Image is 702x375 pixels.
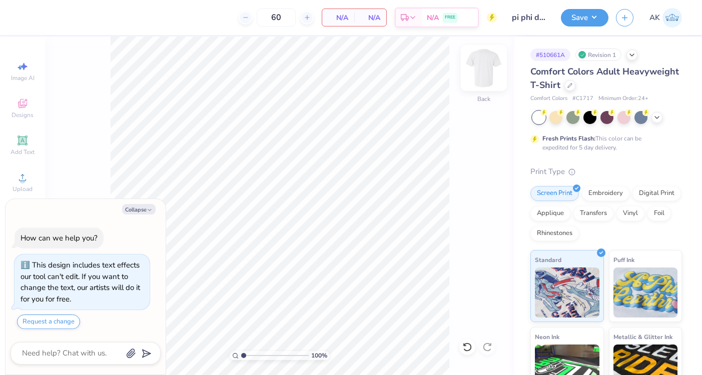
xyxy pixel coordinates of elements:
[632,186,681,201] div: Digital Print
[122,204,156,214] button: Collapse
[662,8,682,27] img: Annie Kapple
[464,48,504,88] img: Back
[427,12,439,23] span: N/A
[530,94,567,103] span: Comfort Colors
[616,206,644,221] div: Vinyl
[613,267,678,317] img: Puff Ink
[575,48,621,61] div: Revision 1
[535,331,559,342] span: Neon Ink
[530,186,579,201] div: Screen Print
[11,74,35,82] span: Image AI
[13,185,33,193] span: Upload
[647,206,671,221] div: Foil
[311,351,327,360] span: 100 %
[598,94,648,103] span: Minimum Order: 24 +
[504,7,553,27] input: Untitled Design
[535,267,599,317] img: Standard
[561,9,608,26] button: Save
[12,111,34,119] span: Designs
[542,134,595,142] strong: Fresh Prints Flash:
[11,148,35,156] span: Add Text
[613,331,672,342] span: Metallic & Glitter Ink
[582,186,629,201] div: Embroidery
[477,94,490,103] div: Back
[649,12,660,23] span: AK
[530,48,570,61] div: # 510661A
[530,166,682,177] div: Print Type
[17,314,80,329] button: Request a change
[613,254,634,265] span: Puff Ink
[573,206,613,221] div: Transfers
[530,65,679,91] span: Comfort Colors Adult Heavyweight T-Shirt
[360,12,380,23] span: N/A
[572,94,593,103] span: # C1717
[328,12,348,23] span: N/A
[21,233,98,243] div: How can we help you?
[535,254,561,265] span: Standard
[21,260,140,304] div: This design includes text effects our tool can't edit. If you want to change the text, our artist...
[530,206,570,221] div: Applique
[445,14,455,21] span: FREE
[649,8,682,27] a: AK
[542,134,665,152] div: This color can be expedited for 5 day delivery.
[257,8,296,26] input: – –
[530,226,579,241] div: Rhinestones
